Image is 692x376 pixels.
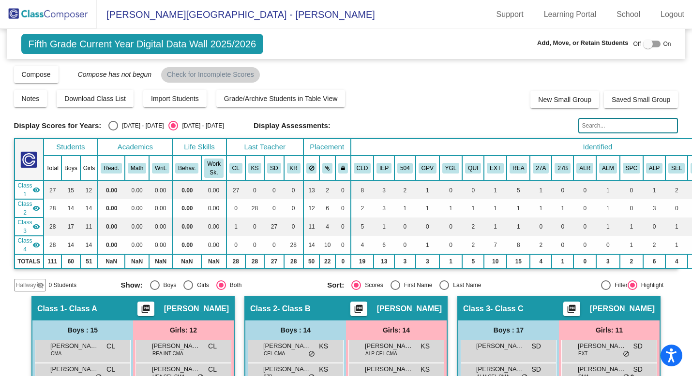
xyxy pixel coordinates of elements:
td: 0 [264,181,284,199]
td: 11 [80,217,98,236]
div: Last Name [449,281,481,289]
td: 11 [303,217,320,236]
th: Keep away students [303,156,320,181]
button: Print Students Details [350,302,367,316]
td: NaN [149,254,172,269]
td: 10 [484,254,507,269]
td: 6 [643,254,665,269]
span: KS [421,341,430,351]
button: Download Class List [57,90,134,107]
td: 0 [552,217,573,236]
td: 12 [80,181,98,199]
th: Good Parent Volunteer [416,156,439,181]
span: [PERSON_NAME] [50,341,99,351]
td: 60 [61,254,80,269]
span: Download Class List [64,95,126,102]
button: CLD [354,163,371,174]
span: Class 3 [463,304,490,314]
span: Saved Small Group [612,96,670,103]
td: NaN [172,254,201,269]
td: 1 [552,254,573,269]
td: 1 [439,199,463,217]
th: Quiet [462,156,484,181]
td: 10 [319,236,335,254]
td: 0 [394,236,416,254]
div: Girls: 12 [133,320,234,340]
td: 0 [665,199,688,217]
td: Sarah Delein - Class C [15,217,44,236]
th: Total [44,156,61,181]
span: [PERSON_NAME] [263,341,312,351]
td: 1 [416,181,439,199]
th: Chey Lowe [226,156,245,181]
td: 1 [462,199,484,217]
button: KS [248,163,262,174]
button: Import Students [143,90,207,107]
td: 111 [44,254,61,269]
span: REA INT CMA [152,350,183,357]
td: 1 [416,199,439,217]
td: 13 [303,181,320,199]
div: Girls: 14 [346,320,447,340]
td: 1 [507,199,530,217]
td: 0.00 [149,181,172,199]
td: 1 [552,199,573,217]
input: Search... [578,118,678,133]
td: 0 [643,217,665,236]
span: [PERSON_NAME] [476,341,525,351]
td: 3 [596,254,619,269]
mat-icon: visibility [32,223,40,231]
td: 3 [416,254,439,269]
td: 51 [80,254,98,269]
button: GPV [419,163,436,174]
td: 0 [573,236,596,254]
td: 2 [665,181,688,199]
td: 0 [264,236,284,254]
td: 1 [530,199,552,217]
span: - Class A [64,304,97,314]
td: 0 [335,254,351,269]
td: 1 [374,217,394,236]
td: 3 [643,199,665,217]
button: Compose [14,66,59,83]
th: Extrovert [484,156,507,181]
button: Work Sk. [204,159,223,178]
button: KR [287,163,301,174]
span: 0 Students [49,281,76,289]
div: Scores [361,281,383,289]
button: ALM [599,163,617,174]
th: Individualized Education Plan [374,156,394,181]
th: Students [44,139,98,156]
td: 28 [44,236,61,254]
td: 2 [462,217,484,236]
td: 0 [226,199,245,217]
span: Class 1 [18,181,32,199]
td: 12 [303,199,320,217]
mat-icon: visibility [32,186,40,194]
td: 3 [394,254,416,269]
span: SD [532,341,541,351]
td: 0 [573,254,596,269]
div: Both [226,281,242,289]
span: Class 2 [18,200,32,217]
td: 27 [264,217,284,236]
span: Compose has not begun [68,71,152,78]
td: 27 [226,181,245,199]
td: 22 [319,254,335,269]
td: 14 [61,236,80,254]
button: 504 [397,163,413,174]
th: Placement [303,139,351,156]
td: 14 [80,199,98,217]
button: 27A [533,163,549,174]
td: 0.00 [172,199,201,217]
td: 0 [284,199,303,217]
td: 28 [44,199,61,217]
td: 0 [284,217,303,236]
div: Boys : 17 [458,320,559,340]
td: 2 [462,236,484,254]
td: 1 [484,217,507,236]
td: 17 [61,217,80,236]
td: 27 [264,254,284,269]
td: 0 [245,236,265,254]
td: 14 [61,199,80,217]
